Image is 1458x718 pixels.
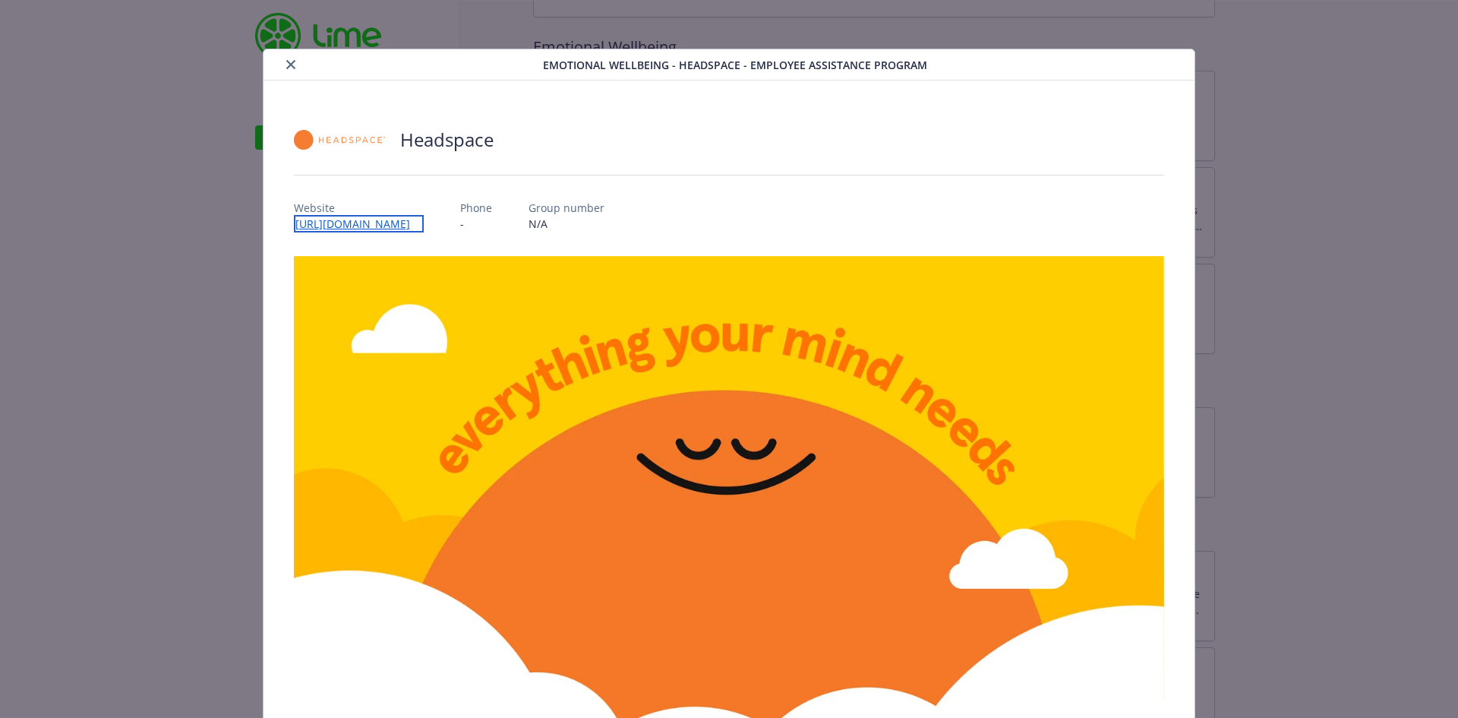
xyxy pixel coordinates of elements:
p: Group number [529,200,604,216]
p: Phone [460,200,492,216]
p: N/A [529,216,604,232]
button: close [282,55,300,74]
img: Headspace [294,117,385,163]
a: [URL][DOMAIN_NAME] [294,215,424,232]
p: Website [294,200,424,216]
h2: Headspace [400,127,494,153]
p: - [460,216,492,232]
span: Emotional Wellbeing - Headspace - Employee Assistance Program [543,57,927,73]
